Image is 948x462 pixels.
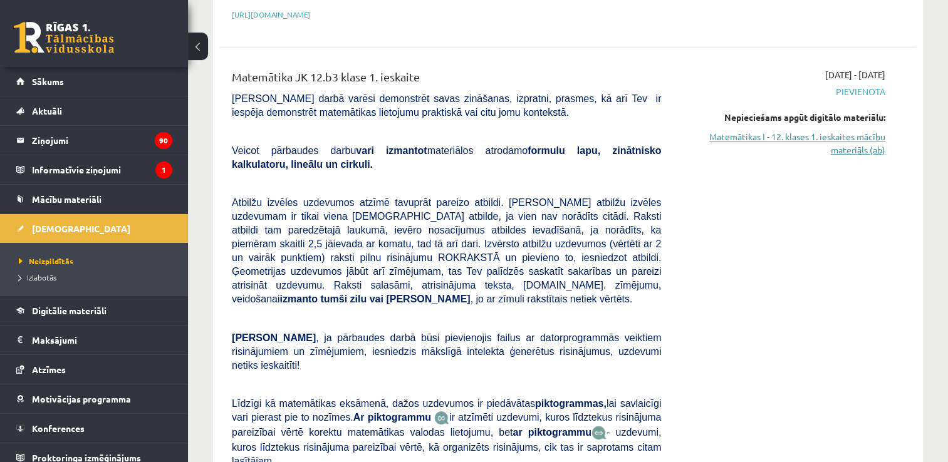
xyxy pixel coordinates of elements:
[320,294,470,304] b: tumši zilu vai [PERSON_NAME]
[16,355,172,384] a: Atzīmes
[32,105,62,116] span: Aktuāli
[513,427,591,438] b: ar piktogrammu
[155,162,172,178] i: 1
[32,305,107,316] span: Digitālie materiāli
[16,214,172,243] a: [DEMOGRAPHIC_DATA]
[356,145,427,156] b: vari izmantot
[19,256,73,266] span: Neizpildītās
[32,155,172,184] legend: Informatīvie ziņojumi
[16,96,172,125] a: Aktuāli
[434,411,449,425] img: JfuEzvunn4EvwAAAAASUVORK5CYII=
[32,223,130,234] span: [DEMOGRAPHIC_DATA]
[16,296,172,325] a: Digitālie materiāli
[32,393,131,404] span: Motivācijas programma
[280,294,318,304] b: izmanto
[232,9,310,19] a: [URL][DOMAIN_NAME]
[591,426,607,440] img: wKvN42sLe3LLwAAAABJRU5ErkJggg==
[232,332,661,371] span: , ja pārbaudes darbā būsi pievienojis failus ar datorprogrammās veiktiem risinājumiem un zīmējumi...
[32,364,66,375] span: Atzīmes
[16,185,172,213] a: Mācību materiāli
[155,132,172,149] i: 90
[19,255,175,267] a: Neizpildītās
[16,414,172,443] a: Konferences
[353,412,431,423] b: Ar piktogrammu
[232,332,316,343] span: [PERSON_NAME]
[232,68,661,91] div: Matemātika JK 12.b3 klase 1. ieskaite
[680,130,885,157] a: Matemātikas I - 12. klases 1. ieskaites mācību materiāls (ab)
[232,197,661,304] span: Atbilžu izvēles uzdevumos atzīmē tavuprāt pareizo atbildi. [PERSON_NAME] atbilžu izvēles uzdevuma...
[16,126,172,155] a: Ziņojumi90
[680,111,885,124] div: Nepieciešams apgūt digitālo materiālu:
[32,126,172,155] legend: Ziņojumi
[232,145,661,170] b: formulu lapu, zinātnisko kalkulatoru, lineālu un cirkuli.
[680,85,885,98] span: Pievienota
[32,193,102,205] span: Mācību materiāli
[16,67,172,96] a: Sākums
[32,76,64,87] span: Sākums
[19,272,56,282] span: Izlabotās
[16,326,172,354] a: Maksājumi
[232,93,661,118] span: [PERSON_NAME] darbā varēsi demonstrēt savas zināšanas, izpratni, prasmes, kā arī Tev ir iespēja d...
[19,272,175,283] a: Izlabotās
[14,22,114,53] a: Rīgas 1. Tālmācības vidusskola
[16,384,172,413] a: Motivācijas programma
[16,155,172,184] a: Informatīvie ziņojumi1
[232,398,661,423] span: Līdzīgi kā matemātikas eksāmenā, dažos uzdevumos ir piedāvātas lai savlaicīgi vari pierast pie to...
[232,145,661,170] span: Veicot pārbaudes darbu materiālos atrodamo
[825,68,885,81] span: [DATE] - [DATE]
[32,326,172,354] legend: Maksājumi
[32,423,85,434] span: Konferences
[535,398,607,409] b: piktogrammas,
